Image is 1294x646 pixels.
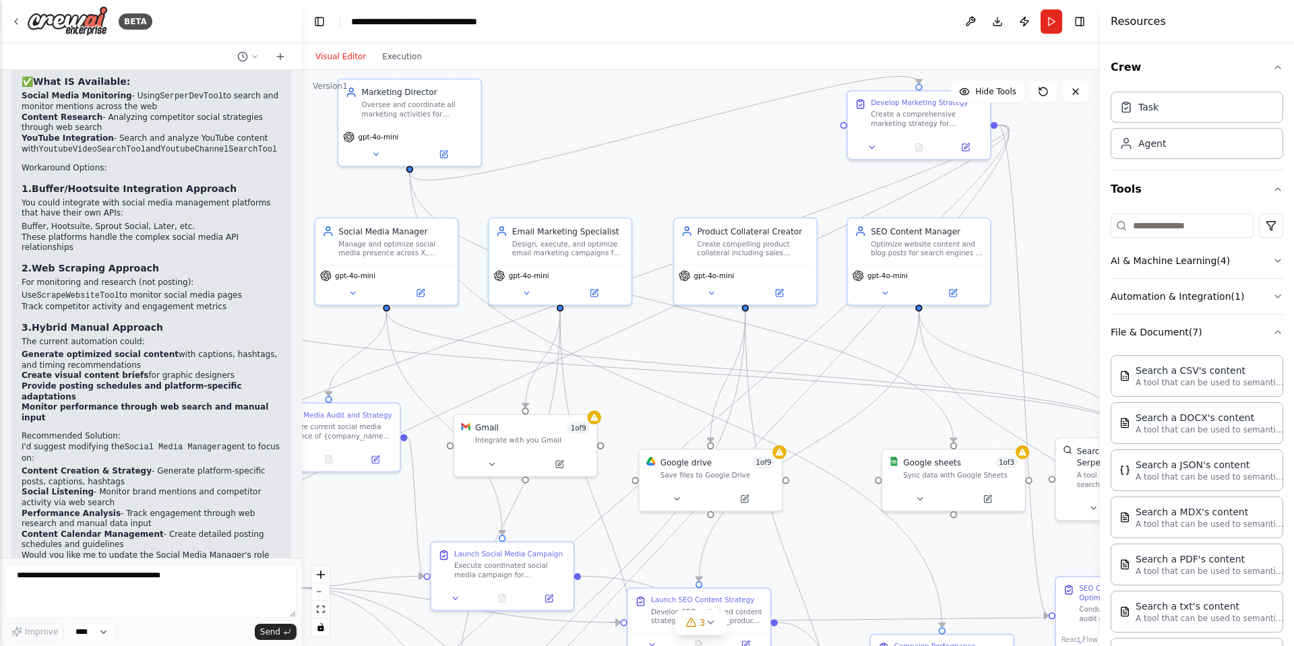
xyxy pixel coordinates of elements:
[946,140,985,154] button: Open in side panel
[22,466,280,487] li: - Generate platform-specific posts, captions, hashtags
[1138,137,1166,150] div: Agent
[520,312,566,408] g: Edge from b83cd6ed-2d0c-4c96-b6af-b632aad12682 to 96282bd7-62bc-4fe0-af85-d7e0475d0c9f
[660,457,712,468] div: Google drive
[22,350,280,370] li: with captions, hashtags, and timing recommendations
[1136,552,1284,566] div: Search a PDF's content
[609,610,1217,628] g: Edge from 6a74cb3c-ef47-4959-9949-503fb0803203 to b711f42d-869b-4228-893e-b74f3cebc04e
[22,529,164,539] strong: Content Calendar Management
[752,457,774,468] span: Number of enabled actions
[894,140,944,154] button: No output available
[1111,279,1283,314] button: Automation & Integration(1)
[22,75,280,88] h3: ✅
[381,312,508,535] g: Edge from 3d650226-33ed-4a29-b715-e0878b78c409 to 8bdb9246-1a3f-4163-878a-5615b058a84d
[338,79,483,167] div: Marketing DirectorOversee and coordinate all marketing activities for {company_name}, evaluate te...
[304,453,353,467] button: No output available
[1070,12,1089,31] button: Hide right sidebar
[1077,471,1192,489] div: A tool that can be used to search the internet with a search_query. Supports different search typ...
[22,509,121,518] strong: Performance Analysis
[488,218,633,306] div: Email Marketing SpecialistDesign, execute, and optimize email marketing campaigns for {company_na...
[1079,584,1192,602] div: SEO Content Audit and Optimization Plan
[913,312,1133,570] g: Edge from 635f3723-cd77-4e2c-a8aa-e7d67d43365f to 6a74cb3c-ef47-4959-9949-503fb0803203
[651,595,754,605] div: Launch SEO Content Strategy
[1136,519,1284,529] p: A tool that can be used to semantic search a query from a MDX's content.
[871,98,968,108] div: Develop Marketing Strategy
[1119,370,1130,381] img: CSVSearchTool
[646,457,656,466] img: Google Drive
[1136,411,1284,424] div: Search a DOCX's content
[651,607,764,625] div: Develop SEO-optimized content strategy for the {new_product} launch campaign. Create keyword-targ...
[1111,243,1283,278] button: AI & Machine Learning(4)
[22,278,280,288] p: For monitoring and research (not posting):
[22,370,280,381] li: for graphic designers
[388,286,453,300] button: Open in side panel
[351,15,503,28] nav: breadcrumb
[997,119,1049,621] g: Edge from 2b026f28-87c7-4a13-9346-5e71edfd118f to 6a74cb3c-ef47-4959-9949-503fb0803203
[32,263,159,273] strong: Web Scraping Approach
[32,183,237,194] strong: Buffer/Hootsuite Integration Approach
[256,402,401,472] div: Social Media Audit and StrategyAnalyze current social media presence of {company_name} across X, ...
[22,112,280,133] li: - Analyzing competitor social strategies through web search
[955,492,1020,506] button: Open in side panel
[232,49,264,65] button: Switch to previous chat
[314,218,459,306] div: Social Media ManagerManage and optimize social media presence across X, Facebook, and Instagram f...
[362,100,474,119] div: Oversee and coordinate all marketing activities for {company_name}, evaluate team performance, mo...
[747,286,812,300] button: Open in side panel
[675,610,727,635] button: 3
[1119,606,1130,617] img: TXTSearchTool
[22,232,280,253] li: These platforms handle the complex social media API relationships
[867,271,908,280] span: gpt-4o-mini
[36,291,119,300] code: ScrapeWebsiteTool
[22,402,268,422] strong: Monitor performance through web search and manual input
[33,76,130,87] strong: What IS Available:
[512,226,625,237] div: Email Marketing Specialist
[1061,636,1098,643] a: React Flow attribution
[1136,458,1284,472] div: Search a JSON's content
[255,624,297,640] button: Send
[292,571,424,593] g: Edge from e5bb7ce4-4033-414b-a53e-5338344e7ad2 to 8bdb9246-1a3f-4163-878a-5615b058a84d
[995,457,1018,468] span: Number of enabled actions
[920,286,985,300] button: Open in side panel
[1055,437,1200,521] div: SerperDevToolSearch the internet with SerperA tool that can be used to search the internet with a...
[1119,465,1130,476] img: JSONSearchTool
[313,81,348,92] div: Version 1
[22,529,280,550] li: - Create detailed posting schedules and guidelines
[1136,566,1284,577] p: A tool that can be used to semantic search a query from a PDF's content.
[712,492,777,506] button: Open in side panel
[312,566,330,636] div: React Flow controls
[362,87,474,98] div: Marketing Director
[22,290,280,302] li: Use to monitor social media pages
[700,616,706,629] span: 3
[1063,445,1072,455] img: SerperDevTool
[22,321,280,334] h3: 3.
[1136,505,1284,519] div: Search a MDX's content
[1111,86,1283,170] div: Crew
[871,226,983,237] div: SEO Content Manager
[307,49,374,65] button: Visual Editor
[404,173,948,628] g: Edge from 6ab7a5df-7cd1-4605-a89f-5a57e8fbc697 to df3d840d-dbc8-429b-9580-8080212fd04c
[280,422,393,441] div: Analyze current social media presence of {company_name} across X, Facebook, and Instagram. Conduc...
[951,81,1024,102] button: Hide Tools
[698,226,810,237] div: Product Collateral Creator
[22,198,280,219] p: You could integrate with social media management platforms that have their own APIs:
[22,550,280,592] p: Would you like me to update the Social Media Manager's role and tasks to reflect these more reali...
[871,110,983,128] div: Create a comprehensive marketing strategy for {company_name} including target audience analysis, ...
[1111,49,1283,86] button: Crew
[25,626,58,637] span: Improve
[22,370,148,380] strong: Create visual content briefs
[411,148,476,162] button: Open in side panel
[529,591,569,606] button: Open in side panel
[1119,512,1130,523] img: MDXSearchTool
[1111,170,1283,208] button: Tools
[975,86,1016,97] span: Hide Tools
[1119,418,1130,428] img: DOCXSearchTool
[454,561,567,579] div: Execute coordinated social media campaign for {new_product} launch across X, Facebook, and Instag...
[1079,605,1192,623] div: Conduct a comprehensive SEO audit of {company_name} website and blog content. Research relevant k...
[22,91,280,112] li: - Using to search and monitor mentions across the web
[358,132,398,141] span: gpt-4o-mini
[1111,315,1283,350] button: File & Document(7)
[312,566,330,583] button: zoom in
[660,471,775,480] div: Save files to Google Drive
[335,271,375,280] span: gpt-4o-mini
[312,583,330,601] button: zoom out
[694,271,734,280] span: gpt-4o-mini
